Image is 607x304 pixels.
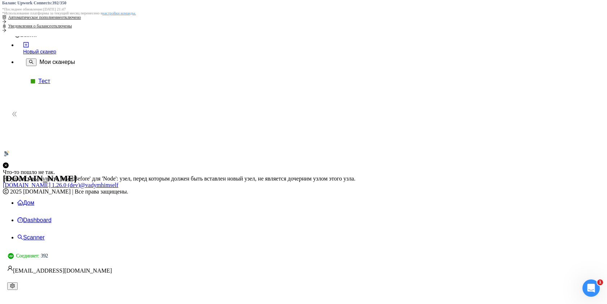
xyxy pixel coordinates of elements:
span: авторское право [3,188,9,194]
a: dashboardDashboard [17,217,51,223]
font: Соединяет: [16,253,39,259]
a: Тест [38,78,107,84]
li: Дом [17,194,604,212]
button: параметр [7,282,18,290]
li: Сканер [17,229,604,246]
font: 1 [599,280,602,285]
font: Тест [38,78,50,84]
img: upwork-logo.png [8,253,14,259]
a: Новый сканер [23,42,104,55]
font: 392 [41,253,48,259]
font: 2025 [DOMAIN_NAME] | Все права защищены. [10,188,128,195]
font: Что-то пошло не так. [3,169,55,175]
span: параметр [10,283,15,288]
span: Scanner [23,234,45,240]
font: [EMAIL_ADDRESS][DOMAIN_NAME] [13,268,112,274]
a: [DOMAIN_NAME] 1.26.0 (dev) [3,182,80,188]
span: двойной левый [11,111,18,118]
font: Новый сканер [23,49,56,55]
a: домДом [17,200,34,206]
span: поиск [29,60,34,64]
li: Новый сканер [17,42,104,55]
iframe: Интерком-чат в режиме реального времени [582,279,600,297]
span: search [17,234,23,240]
img: логотип [4,151,9,156]
span: dashboard [17,217,23,223]
a: @vadymhimself [80,182,118,188]
li: Панель инструментов [17,212,604,229]
font: Мои сканеры [39,59,75,65]
font: Дом [23,200,34,206]
span: плюс-квадрат [23,42,29,48]
a: searchScanner [17,234,45,240]
span: дом [17,200,23,205]
a: параметр [7,283,18,289]
span: ближний круг [3,162,9,168]
span: пользователь [7,265,13,271]
li: Мои сканеры [17,55,104,90]
button: поиск [26,58,36,66]
span: Dashboard [23,217,51,223]
font: Не удалось выполнить 'insertBefore' для 'Node': узел, перед которым должен быть вставлен новый уз... [3,175,356,182]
